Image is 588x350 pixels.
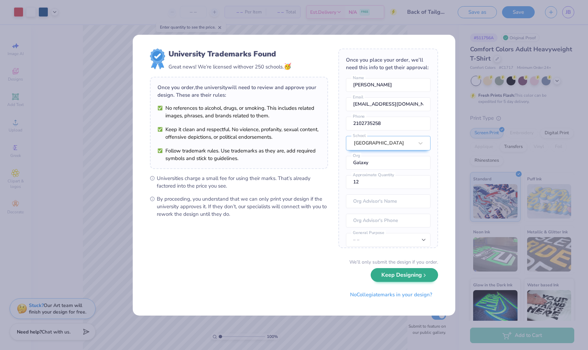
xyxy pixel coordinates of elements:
div: Great news! We’re licensed with over 250 schools. [168,62,291,71]
input: Phone [346,117,431,130]
input: Name [346,78,431,92]
div: University Trademarks Found [168,49,291,60]
input: Org [346,156,431,170]
div: Once you order, the university will need to review and approve your design. These are their rules: [157,84,320,99]
div: Once you place your order, we’ll need this info to get their approval: [346,56,431,71]
button: Keep Designing [371,268,438,282]
input: Approximate Quantity [346,175,431,189]
span: Universities charge a small fee for using their marks. That’s already factored into the price you... [157,174,328,190]
input: Org Advisor's Phone [346,214,431,227]
li: No references to alcohol, drugs, or smoking. This includes related images, phrases, and brands re... [157,104,320,119]
li: Keep it clean and respectful. No violence, profanity, sexual content, offensive depictions, or po... [157,126,320,141]
button: NoCollegiatemarks in your design? [344,288,438,302]
span: By proceeding, you understand that we can only print your design if the university approves it. I... [157,195,328,218]
input: Org Advisor's Name [346,194,431,208]
li: Follow trademark rules. Use trademarks as they are, add required symbols and stick to guidelines. [157,147,320,162]
img: license-marks-badge.png [150,49,165,69]
span: 🥳 [284,62,291,71]
div: We’ll only submit the design if you order. [349,258,438,266]
input: Email [346,97,431,111]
